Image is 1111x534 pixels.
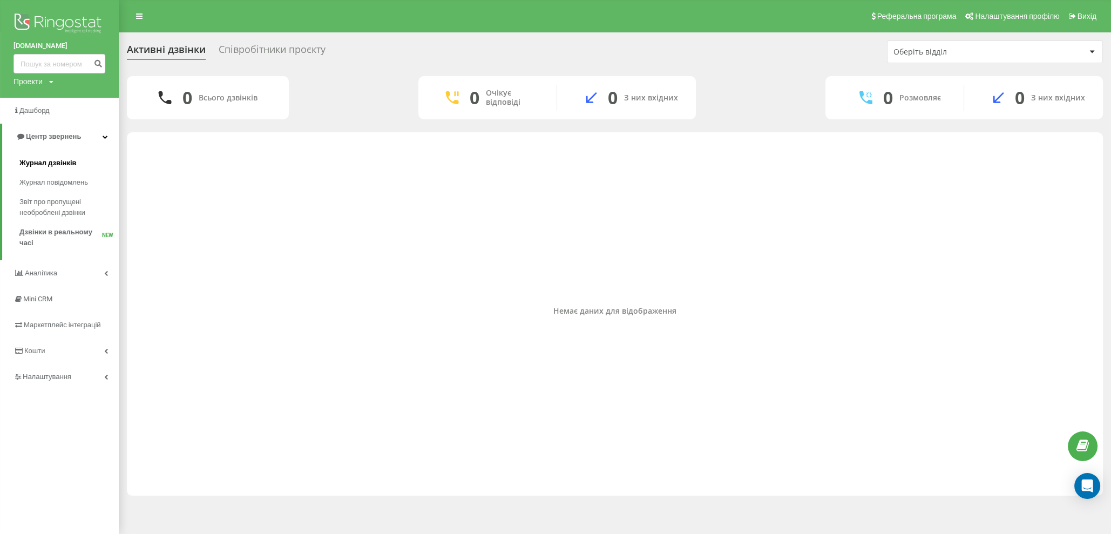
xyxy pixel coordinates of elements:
[182,87,192,108] div: 0
[13,40,105,51] a: [DOMAIN_NAME]
[13,54,105,73] input: Пошук за номером
[13,76,43,87] div: Проекти
[1074,473,1100,499] div: Open Intercom Messenger
[19,177,88,188] span: Журнал повідомлень
[23,373,71,381] span: Налаштування
[893,48,1022,57] div: Оберіть відділ
[1031,93,1085,103] div: З них вхідних
[19,153,119,173] a: Журнал дзвінків
[899,93,941,103] div: Розмовляє
[486,89,540,107] div: Очікує відповіді
[624,93,678,103] div: З них вхідних
[19,197,113,218] span: Звіт про пропущені необроблені дзвінки
[25,269,57,277] span: Аналiтика
[1015,87,1025,108] div: 0
[877,12,957,21] span: Реферальна програма
[19,222,119,253] a: Дзвінки в реальному часіNEW
[19,106,50,114] span: Дашборд
[219,44,326,60] div: Співробітники проєкту
[975,12,1059,21] span: Налаштування профілю
[2,124,119,150] a: Центр звернень
[24,321,101,329] span: Маркетплейс інтеграцій
[883,87,893,108] div: 0
[470,87,479,108] div: 0
[136,307,1094,316] div: Немає даних для відображення
[608,87,618,108] div: 0
[23,295,52,303] span: Mini CRM
[26,132,81,140] span: Центр звернень
[24,347,45,355] span: Кошти
[199,93,258,103] div: Всього дзвінків
[19,192,119,222] a: Звіт про пропущені необроблені дзвінки
[19,227,102,248] span: Дзвінки в реальному часі
[19,173,119,192] a: Журнал повідомлень
[1078,12,1096,21] span: Вихід
[19,158,77,168] span: Журнал дзвінків
[13,11,105,38] img: Ringostat logo
[127,44,206,60] div: Активні дзвінки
